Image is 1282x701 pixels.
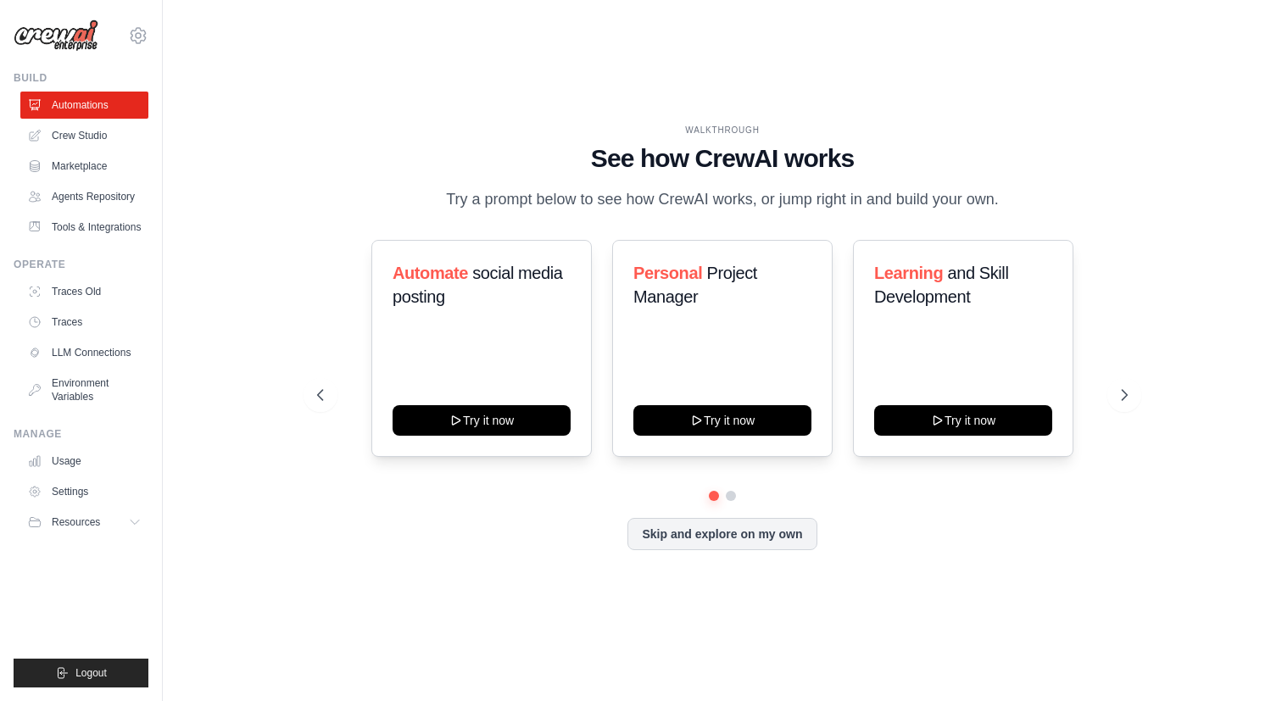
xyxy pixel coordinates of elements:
div: WALKTHROUGH [317,124,1129,136]
a: Traces Old [20,278,148,305]
a: LLM Connections [20,339,148,366]
button: Try it now [633,405,811,436]
a: Crew Studio [20,122,148,149]
button: Try it now [393,405,571,436]
a: Settings [20,478,148,505]
span: Logout [75,666,107,680]
p: Try a prompt below to see how CrewAI works, or jump right in and build your own. [438,187,1007,212]
button: Try it now [874,405,1052,436]
button: Resources [20,509,148,536]
a: Traces [20,309,148,336]
span: Project Manager [633,264,757,306]
button: Logout [14,659,148,687]
a: Tools & Integrations [20,214,148,241]
h1: See how CrewAI works [317,143,1129,174]
span: Automate [393,264,468,282]
a: Marketplace [20,153,148,180]
span: and Skill Development [874,264,1008,306]
a: Agents Repository [20,183,148,210]
span: Learning [874,264,943,282]
a: Environment Variables [20,370,148,410]
span: Personal [633,264,702,282]
div: Operate [14,258,148,271]
span: Resources [52,515,100,529]
button: Skip and explore on my own [627,518,817,550]
a: Automations [20,92,148,119]
a: Usage [20,448,148,475]
div: Build [14,71,148,85]
img: Logo [14,19,98,52]
div: Manage [14,427,148,441]
span: social media posting [393,264,563,306]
